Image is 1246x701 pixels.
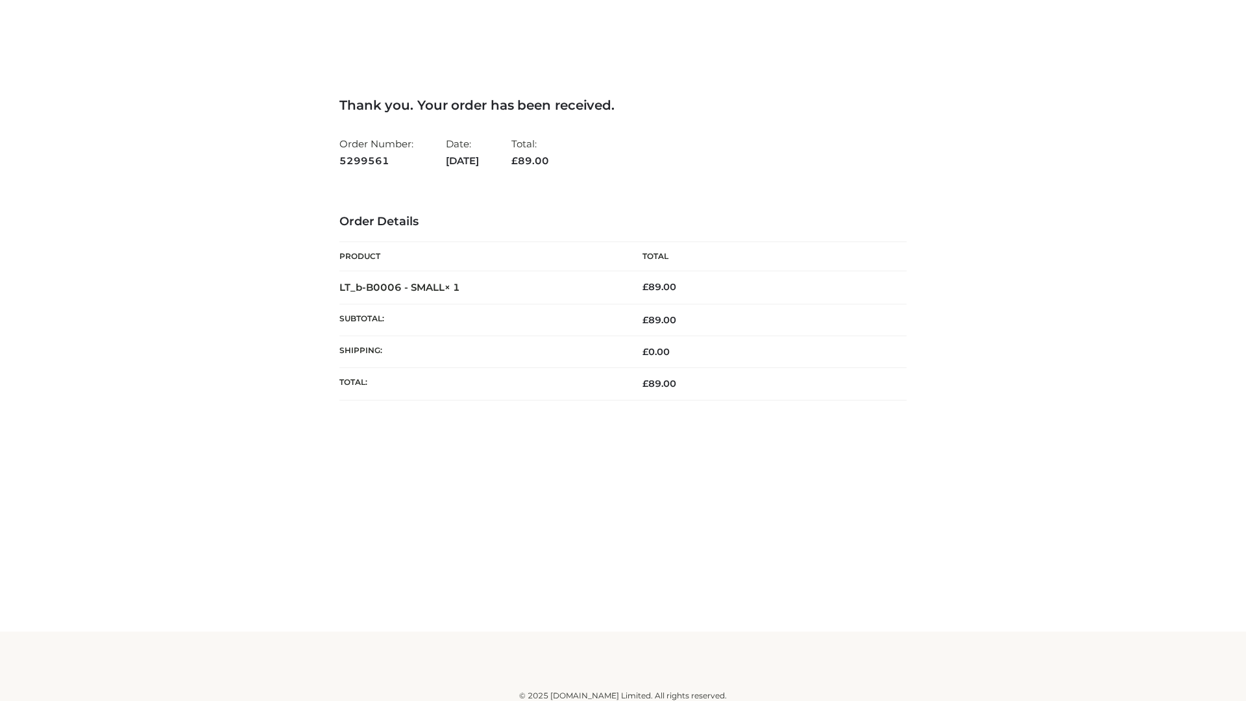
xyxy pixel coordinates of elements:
[511,132,549,172] li: Total:
[339,368,623,400] th: Total:
[339,97,907,113] h3: Thank you. Your order has been received.
[339,215,907,229] h3: Order Details
[339,336,623,368] th: Shipping:
[623,242,907,271] th: Total
[511,154,518,167] span: £
[339,153,413,169] strong: 5299561
[339,304,623,336] th: Subtotal:
[642,378,648,389] span: £
[339,132,413,172] li: Order Number:
[642,281,676,293] bdi: 89.00
[642,314,648,326] span: £
[642,346,648,358] span: £
[642,281,648,293] span: £
[339,242,623,271] th: Product
[339,281,460,293] strong: LT_b-B0006 - SMALL
[446,132,479,172] li: Date:
[511,154,549,167] span: 89.00
[642,346,670,358] bdi: 0.00
[642,314,676,326] span: 89.00
[445,281,460,293] strong: × 1
[446,153,479,169] strong: [DATE]
[642,378,676,389] span: 89.00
